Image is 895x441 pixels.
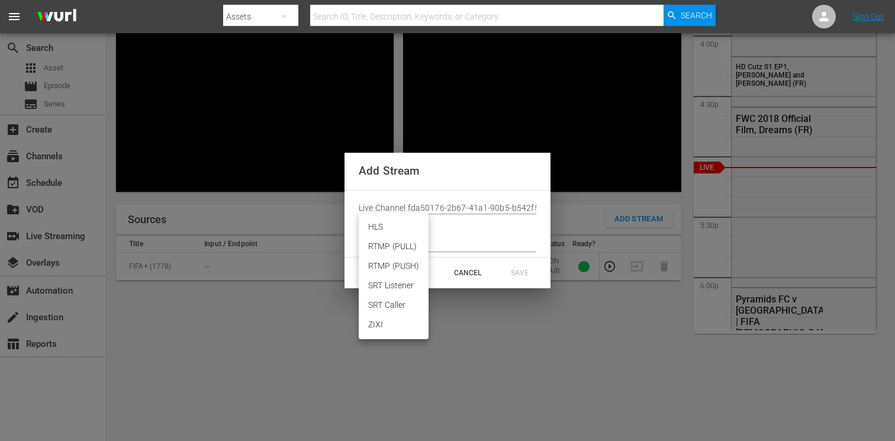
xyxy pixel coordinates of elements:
li: SRT Caller [359,295,429,315]
img: ans4CAIJ8jUAAAAAAAAAAAAAAAAAAAAAAAAgQb4GAAAAAAAAAAAAAAAAAAAAAAAAJMjXAAAAAAAAAAAAAAAAAAAAAAAAgAT5G... [28,3,85,31]
li: SRT Listener [359,276,429,295]
span: Search [681,5,712,26]
li: HLS [359,217,429,237]
li: ZIXI [359,315,429,334]
a: Sign Out [853,12,884,21]
span: menu [7,9,21,24]
li: RTMP (PUSH) [359,256,429,276]
li: RTMP (PULL) [359,237,429,256]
